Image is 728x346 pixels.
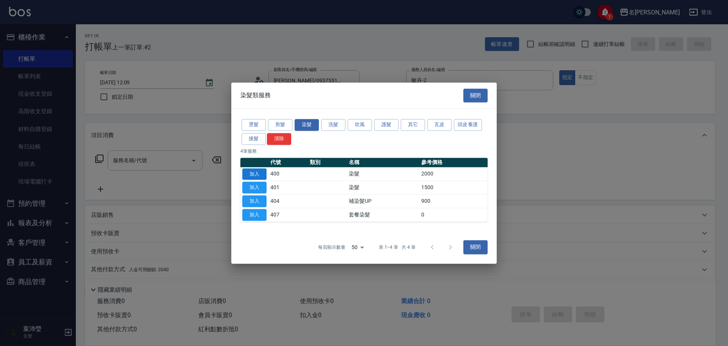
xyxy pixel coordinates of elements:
td: 染髮 [347,181,419,194]
button: 加入 [242,182,267,194]
button: 加入 [242,209,267,221]
th: 參考價格 [419,158,488,167]
button: 接髮 [242,133,266,145]
p: 每頁顯示數量 [318,244,345,251]
button: 吹風 [348,119,372,131]
button: 關閉 [463,88,488,103]
div: 50 [348,237,367,258]
button: 染髮 [295,119,319,131]
button: 護髮 [374,119,399,131]
button: 清除 [267,133,291,145]
td: 2000 [419,167,488,181]
p: 4 筆服務 [240,148,488,155]
button: 剪髮 [268,119,292,131]
td: 1500 [419,181,488,194]
td: 401 [268,181,308,194]
td: 染髮 [347,167,419,181]
td: 套餐染髮 [347,208,419,222]
button: 燙髮 [242,119,266,131]
button: 頭皮養護 [454,119,482,131]
td: 404 [268,194,308,208]
button: 洗髮 [321,119,345,131]
td: 0 [419,208,488,222]
p: 第 1–4 筆 共 4 筆 [379,244,416,251]
button: 其它 [401,119,425,131]
button: 關閉 [463,240,488,254]
button: 加入 [242,168,267,180]
button: 加入 [242,195,267,207]
th: 代號 [268,158,308,167]
th: 類別 [308,158,347,167]
td: 407 [268,208,308,222]
span: 染髮類服務 [240,92,271,99]
td: 900 [419,194,488,208]
td: 補染髮UP [347,194,419,208]
td: 400 [268,167,308,181]
button: 瓦皮 [427,119,452,131]
th: 名稱 [347,158,419,167]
